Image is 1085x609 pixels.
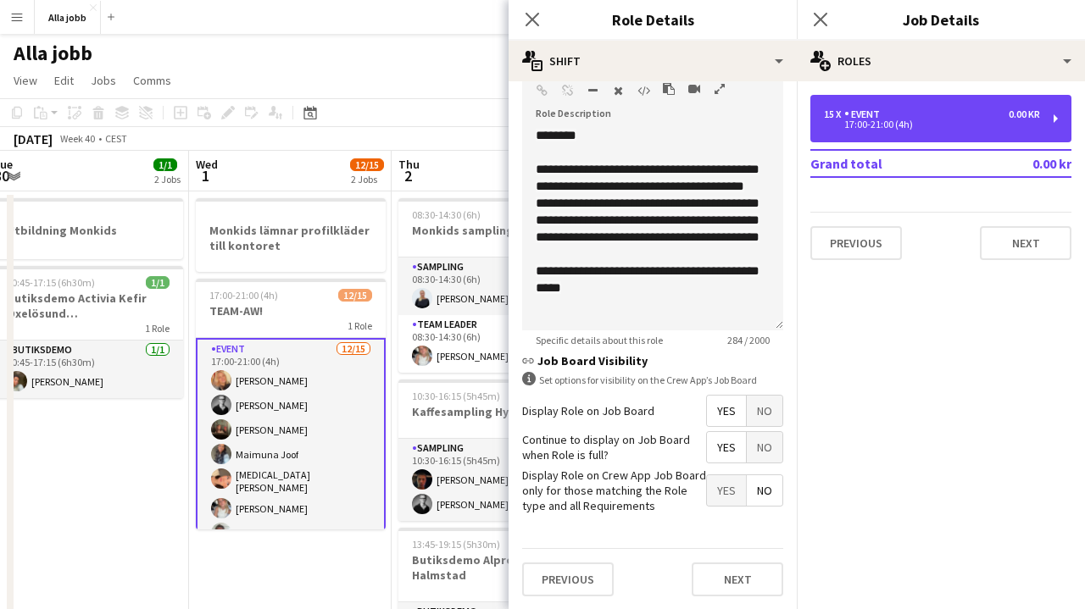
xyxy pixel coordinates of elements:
[398,379,588,521] app-job-card: 10:30-16:15 (5h45m)2/2Kaffesampling Hyre1 RoleSampling2/210:30-16:15 (5h45m)[PERSON_NAME] georgop...
[810,226,902,260] button: Previous
[398,315,588,373] app-card-role: Team Leader1/108:30-14:30 (6h)[PERSON_NAME]
[747,432,782,462] span: No
[844,108,887,120] div: Event
[797,8,1085,30] h3: Job Details
[612,84,624,97] button: Clear Formatting
[14,73,37,88] span: View
[35,1,101,34] button: Alla jobb
[824,108,844,120] div: 15 x
[509,41,797,81] div: Shift
[14,41,92,66] h1: Alla jobb
[522,353,783,368] h3: Job Board Visibility
[7,276,95,289] span: 10:45-17:15 (6h30m)
[348,319,372,332] span: 1 Role
[193,166,218,185] span: 1
[797,41,1085,81] div: Roles
[398,223,588,238] h3: Monkids sampling Sthlm
[398,257,588,315] app-card-role: Sampling1/108:30-14:30 (6h)[PERSON_NAME]
[688,82,700,96] button: Insert video
[522,562,614,596] button: Previous
[522,372,783,388] div: Set options for visibility on the Crew App’s Job Board
[747,475,782,506] span: No
[980,226,1071,260] button: Next
[978,150,1071,177] td: 0.00 kr
[133,73,171,88] span: Comms
[126,69,178,91] a: Comms
[412,538,500,551] span: 13:45-19:15 (5h30m)
[824,120,1040,129] div: 17:00-21:00 (4h)
[196,157,218,172] span: Wed
[196,303,386,318] h3: TEAM-AW!
[522,334,676,346] span: Specific details about this role
[522,468,706,514] label: Display Role on Crew App Job Board only for those matching the Role type and all Requirements
[412,390,500,402] span: 10:30-16:15 (5h45m)
[14,130,53,147] div: [DATE]
[154,173,181,185] div: 2 Jobs
[145,322,170,335] span: 1 Role
[146,276,170,289] span: 1/1
[522,403,654,418] label: Display Role on Job Board
[91,73,116,88] span: Jobs
[707,396,746,426] span: Yes
[1009,108,1040,120] div: 0.00 kr
[351,173,383,185] div: 2 Jobs
[398,404,588,419] h3: Kaffesampling Hyre
[56,132,98,145] span: Week 40
[412,208,481,221] span: 08:30-14:30 (6h)
[398,198,588,373] app-job-card: 08:30-14:30 (6h)2/2Monkids sampling Sthlm2 RolesSampling1/108:30-14:30 (6h)[PERSON_NAME]Team Lead...
[714,334,783,346] span: 284 / 2000
[707,475,746,506] span: Yes
[209,289,278,302] span: 17:00-21:00 (4h)
[810,150,978,177] td: Grand total
[398,552,588,583] h3: Butiksdemo Alpro Protein Halmstad
[196,198,386,272] app-job-card: Monkids lämnar profilkläder till kontoret
[84,69,123,91] a: Jobs
[509,8,797,30] h3: Role Details
[338,289,372,302] span: 12/15
[396,166,420,185] span: 2
[663,82,675,96] button: Paste as plain text
[196,223,386,253] h3: Monkids lämnar profilkläder till kontoret
[522,432,706,462] label: Continue to display on Job Board when Role is full?
[587,84,598,97] button: Horizontal Line
[350,158,384,171] span: 12/15
[692,562,783,596] button: Next
[196,279,386,529] app-job-card: 17:00-21:00 (4h)12/15TEAM-AW!1 RoleEvent12/1517:00-21:00 (4h)[PERSON_NAME][PERSON_NAME][PERSON_NA...
[747,396,782,426] span: No
[398,439,588,521] app-card-role: Sampling2/210:30-16:15 (5h45m)[PERSON_NAME] georgopolos[PERSON_NAME]
[714,82,726,96] button: Fullscreen
[54,73,74,88] span: Edit
[637,84,649,97] button: HTML Code
[7,69,44,91] a: View
[153,158,177,171] span: 1/1
[105,132,127,145] div: CEST
[47,69,81,91] a: Edit
[398,157,420,172] span: Thu
[707,432,746,462] span: Yes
